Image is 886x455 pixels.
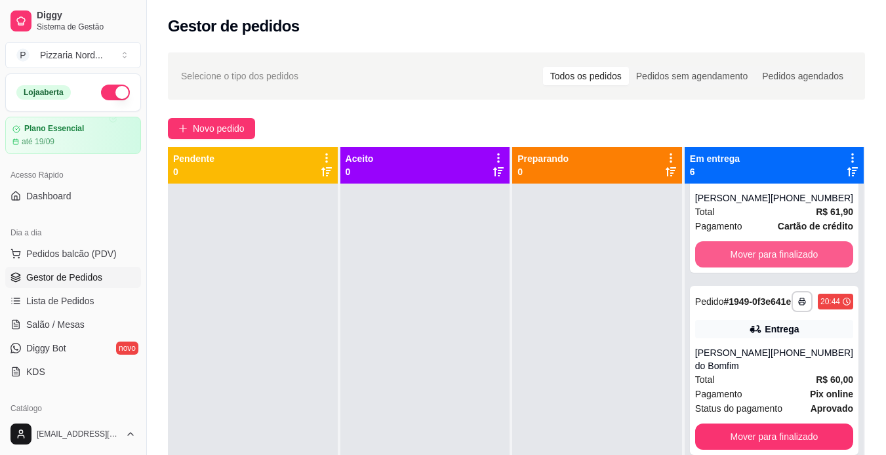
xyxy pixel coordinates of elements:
strong: aprovado [811,403,853,414]
span: Pagamento [695,219,742,233]
p: 6 [690,165,740,178]
span: Pedidos balcão (PDV) [26,247,117,260]
strong: Cartão de crédito [778,221,853,231]
p: 0 [517,165,569,178]
div: [PERSON_NAME] do Bomfim [695,346,771,372]
button: Mover para finalizado [695,241,853,267]
div: [PHONE_NUMBER] [771,346,853,372]
a: Lista de Pedidos [5,290,141,311]
a: Gestor de Pedidos [5,267,141,288]
button: Novo pedido [168,118,255,139]
p: Pendente [173,152,214,165]
p: Em entrega [690,152,740,165]
div: Todos os pedidos [543,67,629,85]
div: Loja aberta [16,85,71,100]
div: Pedidos agendados [755,67,851,85]
p: Preparando [517,152,569,165]
span: Total [695,205,715,219]
span: plus [178,124,188,133]
span: Diggy [37,10,136,22]
span: KDS [26,365,45,378]
span: Dashboard [26,189,71,203]
a: DiggySistema de Gestão [5,5,141,37]
a: KDS [5,361,141,382]
span: Novo pedido [193,121,245,136]
button: [EMAIL_ADDRESS][DOMAIN_NAME] [5,418,141,450]
div: Dia a dia [5,222,141,243]
div: 20:44 [820,296,840,307]
span: Diggy Bot [26,342,66,355]
span: Pagamento [695,387,742,401]
a: Diggy Botnovo [5,338,141,359]
a: Dashboard [5,186,141,207]
button: Alterar Status [101,85,130,100]
span: Selecione o tipo dos pedidos [181,69,298,83]
button: Mover para finalizado [695,424,853,450]
p: 0 [346,165,374,178]
span: [EMAIL_ADDRESS][DOMAIN_NAME] [37,429,120,439]
strong: # 1949-0f3e641e [723,296,791,307]
span: Salão / Mesas [26,318,85,331]
strong: R$ 60,00 [816,374,853,385]
div: Entrega [765,323,799,336]
span: Gestor de Pedidos [26,271,102,284]
span: Lista de Pedidos [26,294,94,307]
p: 0 [173,165,214,178]
button: Pedidos balcão (PDV) [5,243,141,264]
article: Plano Essencial [24,124,84,134]
div: Acesso Rápido [5,165,141,186]
button: Select a team [5,42,141,68]
div: Catálogo [5,398,141,419]
h2: Gestor de pedidos [168,16,300,37]
strong: R$ 61,90 [816,207,853,217]
span: Status do pagamento [695,401,782,416]
p: Aceito [346,152,374,165]
strong: Pix online [810,389,853,399]
article: até 19/09 [22,136,54,147]
span: Sistema de Gestão [37,22,136,32]
span: Total [695,372,715,387]
div: [PERSON_NAME] [695,191,771,205]
div: [PHONE_NUMBER] [771,191,853,205]
div: Pedidos sem agendamento [629,67,755,85]
a: Salão / Mesas [5,314,141,335]
div: Pizzaria Nord ... [40,49,103,62]
span: Pedido [695,296,724,307]
a: Plano Essencialaté 19/09 [5,117,141,154]
span: P [16,49,30,62]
